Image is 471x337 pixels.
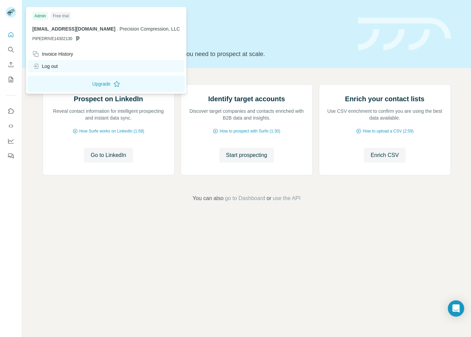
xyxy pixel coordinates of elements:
h2: Enrich your contact lists [345,94,424,104]
button: Quick start [5,29,16,41]
span: Enrich CSV [371,151,399,159]
button: Go to LinkedIn [84,148,133,163]
button: use the API [273,194,301,202]
div: Invoice History [32,51,73,57]
button: Enrich CSV [364,148,406,163]
button: Use Surfe API [5,120,16,132]
h1: Let’s prospect together [43,32,350,45]
span: PIPEDRIVE14302130 [32,36,72,42]
button: Use Surfe on LinkedIn [5,105,16,117]
div: Open Intercom Messenger [448,300,464,317]
div: Admin [32,12,48,20]
button: Dashboard [5,135,16,147]
p: Pick your starting point and we’ll provide everything you need to prospect at scale. [43,49,350,59]
span: How to prospect with Surfe (1:30) [220,128,280,134]
h2: Identify target accounts [208,94,285,104]
button: Search [5,43,16,56]
span: Go to LinkedIn [91,151,126,159]
span: or [266,194,271,202]
span: How Surfe works on LinkedIn (1:58) [79,128,144,134]
div: Free trial [51,12,71,20]
img: banner [358,18,451,51]
button: go to Dashboard [225,194,265,202]
span: Precision Compression, LLC [119,26,180,32]
p: Use CSV enrichment to confirm you are using the best data available. [326,108,444,121]
span: How to upload a CSV (2:59) [363,128,413,134]
button: My lists [5,73,16,86]
span: Start prospecting [226,151,267,159]
button: Enrich CSV [5,58,16,71]
div: Quick start [43,13,350,19]
button: Start prospecting [219,148,274,163]
span: You can also [193,194,224,202]
p: Discover target companies and contacts enriched with B2B data and insights. [188,108,306,121]
button: Upgrade [28,76,185,92]
span: . [117,26,118,32]
span: [EMAIL_ADDRESS][DOMAIN_NAME] [32,26,115,32]
div: Log out [32,63,58,70]
button: Feedback [5,150,16,162]
h2: Prospect on LinkedIn [74,94,143,104]
p: Reveal contact information for intelligent prospecting and instant data sync. [50,108,167,121]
